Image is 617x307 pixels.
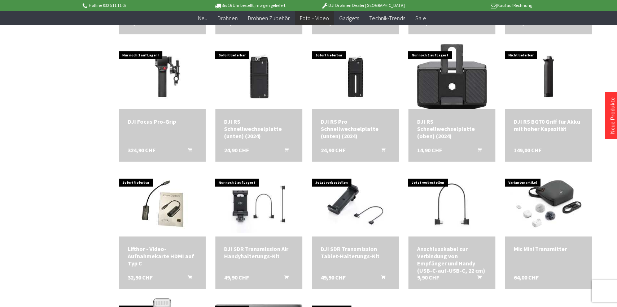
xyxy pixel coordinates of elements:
span: 64,00 CHF [514,274,539,281]
a: Neue Produkte [609,97,616,134]
p: Hotline 032 511 11 03 [81,1,194,10]
span: 24,90 CHF [224,146,249,154]
span: Foto + Video [300,14,329,22]
span: Technik-Trends [369,14,405,22]
a: DJI RS Pro Schnellwechselplatte (unten) (2024) 24,90 CHF In den Warenkorb [321,118,390,140]
div: DJI RS BG70 Griff für Akku mit hoher Kapazität [514,118,583,132]
a: DJI SDR Transmission Air Handyhalterungs-Kit 49,90 CHF In den Warenkorb [224,245,294,260]
a: DJI SDR Transmission Tablet-Halterungs-Kit 49,90 CHF In den Warenkorb [321,245,390,260]
span: 32,90 CHF [128,274,153,281]
span: 14,90 CHF [417,146,442,154]
a: Technik-Trends [364,11,410,26]
span: 49,90 CHF [224,274,249,281]
a: Foto + Video [295,11,334,26]
button: In den Warenkorb [276,146,293,156]
button: In den Warenkorb [179,274,196,283]
button: In den Warenkorb [276,274,293,283]
div: DJI RS Schnellwechselplatte (oben) (2024) [417,118,487,140]
span: Drohnen [218,14,238,22]
span: 49,90 CHF [321,274,346,281]
button: In den Warenkorb [469,274,486,283]
div: DJI RS Pro Schnellwechselplatte (unten) (2024) [321,118,390,140]
button: In den Warenkorb [469,146,486,156]
a: DJI RS Schnellwechselplatte (unten) (2024) 24,90 CHF In den Warenkorb [224,118,294,140]
a: Sale [410,11,431,26]
img: Anschlusskabel zur Verbindung von Empfänger und Handy (USB-C-auf-USB-C, 22 cm) [408,175,495,233]
div: Lifthor - Video-Aufnahmekarte HDMI auf Typ C [128,245,197,267]
button: In den Warenkorb [372,146,390,156]
a: Neu [193,11,213,26]
div: DJI SDR Transmission Tablet-Halterungs-Kit [321,245,390,260]
p: DJI Drohnen Dealer [GEOGRAPHIC_DATA] [307,1,419,10]
a: Gadgets [334,11,364,26]
img: Mic Mini Transmitter [510,171,587,236]
a: Lifthor - Video-Aufnahmekarte HDMI auf Typ C 32,90 CHF In den Warenkorb [128,245,197,267]
button: In den Warenkorb [372,274,390,283]
a: Mic Mini Transmitter 64,00 CHF [514,245,583,252]
a: Drohnen [213,11,243,26]
span: 9,90 CHF [417,274,439,281]
span: Drohnen Zubehör [248,14,290,22]
span: Sale [415,14,426,22]
div: Mic Mini Transmitter [514,245,583,252]
button: In den Warenkorb [179,146,196,156]
a: Drohnen Zubehör [243,11,295,26]
img: DJI RS Schnellwechselplatte (unten) (2024) [215,48,302,106]
div: DJI RS Schnellwechselplatte (unten) (2024) [224,118,294,140]
span: Neu [198,14,207,22]
div: DJI SDR Transmission Air Handyhalterungs-Kit [224,245,294,260]
span: Gadgets [339,14,359,22]
a: DJI Focus Pro-Grip 324,90 CHF In den Warenkorb [128,118,197,125]
img: DJI RS Schnellwechselplatte (oben) (2024) [417,44,487,109]
img: DJI SDR Transmission Air Handyhalterungs-Kit [215,175,302,233]
div: Anschlusskabel zur Verbindung von Empfänger und Handy (USB-C-auf-USB-C, 22 cm) [417,245,487,274]
p: Bis 16 Uhr bestellt, morgen geliefert. [194,1,306,10]
img: Lifthor - Video-Aufnahmekarte HDMI auf Typ C [130,171,195,236]
div: DJI Focus Pro-Grip [128,118,197,125]
a: Anschlusskabel zur Verbindung von Empfänger und Handy (USB-C-auf-USB-C, 22 cm) 9,90 CHF In den Wa... [417,245,487,274]
span: 24,90 CHF [321,146,346,154]
img: DJI Focus Pro-Grip [119,48,206,106]
img: DJI SDR Transmission Tablet-Halterungs-Kit [312,175,399,233]
img: DJI RS BG70 Griff für Akku mit hoher Kapazität [505,48,592,106]
span: 149,00 CHF [514,146,542,154]
span: 324,90 CHF [128,146,156,154]
p: Kauf auf Rechnung [419,1,532,10]
img: DJI RS Pro Schnellwechselplatte (unten) (2024) [312,48,399,106]
a: DJI RS BG70 Griff für Akku mit hoher Kapazität 149,00 CHF [514,118,583,132]
a: DJI RS Schnellwechselplatte (oben) (2024) 14,90 CHF In den Warenkorb [417,118,487,140]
